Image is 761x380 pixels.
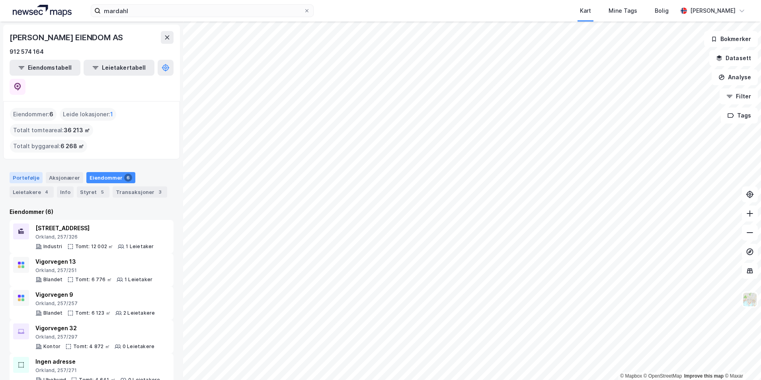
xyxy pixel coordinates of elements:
a: Improve this map [684,373,724,379]
div: Totalt tomteareal : [10,124,93,137]
div: Totalt byggareal : [10,140,87,153]
div: Orkland, 257/297 [35,334,154,340]
div: 5 [98,188,106,196]
img: logo.a4113a55bc3d86da70a041830d287a7e.svg [13,5,72,17]
button: Bokmerker [704,31,758,47]
a: OpenStreetMap [644,373,682,379]
div: 4 [43,188,51,196]
div: Kontor [43,343,60,350]
div: Blandet [43,310,62,316]
div: [PERSON_NAME] EIENDOM AS [10,31,125,44]
div: Orkland, 257/271 [35,367,160,374]
div: 1 Leietaker [125,276,152,283]
div: Orkland, 257/257 [35,300,155,307]
span: 36 213 ㎡ [64,125,90,135]
div: 6 [124,174,132,182]
div: Mine Tags [609,6,637,16]
div: Vigorvegen 13 [35,257,152,266]
div: 2 Leietakere [123,310,155,316]
div: Info [57,186,74,198]
div: Bolig [655,6,669,16]
div: Eiendommer [86,172,135,183]
div: [STREET_ADDRESS] [35,223,154,233]
a: Mapbox [620,373,642,379]
div: 1 Leietaker [126,243,154,250]
input: Søk på adresse, matrikkel, gårdeiere, leietakere eller personer [101,5,304,17]
div: Leide lokasjoner : [60,108,116,121]
div: Leietakere [10,186,54,198]
div: Styret [77,186,109,198]
div: Tomt: 6 776 ㎡ [75,276,112,283]
div: Eiendommer (6) [10,207,174,217]
div: Tomt: 12 002 ㎡ [75,243,113,250]
div: Orkland, 257/326 [35,234,154,240]
span: 1 [110,110,113,119]
div: Blandet [43,276,62,283]
button: Eiendomstabell [10,60,80,76]
div: 0 Leietakere [123,343,154,350]
div: Portefølje [10,172,43,183]
div: Tomt: 4 872 ㎡ [73,343,110,350]
iframe: Chat Widget [721,342,761,380]
button: Datasett [709,50,758,66]
div: Transaksjoner [113,186,167,198]
span: 6 [49,110,53,119]
div: Industri [43,243,62,250]
button: Leietakertabell [84,60,154,76]
div: [PERSON_NAME] [690,6,736,16]
img: Z [742,292,757,307]
div: Ingen adresse [35,357,160,366]
button: Filter [720,88,758,104]
div: Tomt: 6 123 ㎡ [75,310,111,316]
div: Kart [580,6,591,16]
span: 6 268 ㎡ [60,141,84,151]
div: Eiendommer : [10,108,57,121]
div: Aksjonærer [46,172,83,183]
div: Vigorvegen 32 [35,323,154,333]
div: Orkland, 257/251 [35,267,152,274]
div: 912 574 164 [10,47,44,57]
div: Vigorvegen 9 [35,290,155,300]
button: Analyse [712,69,758,85]
button: Tags [721,108,758,123]
div: 3 [156,188,164,196]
